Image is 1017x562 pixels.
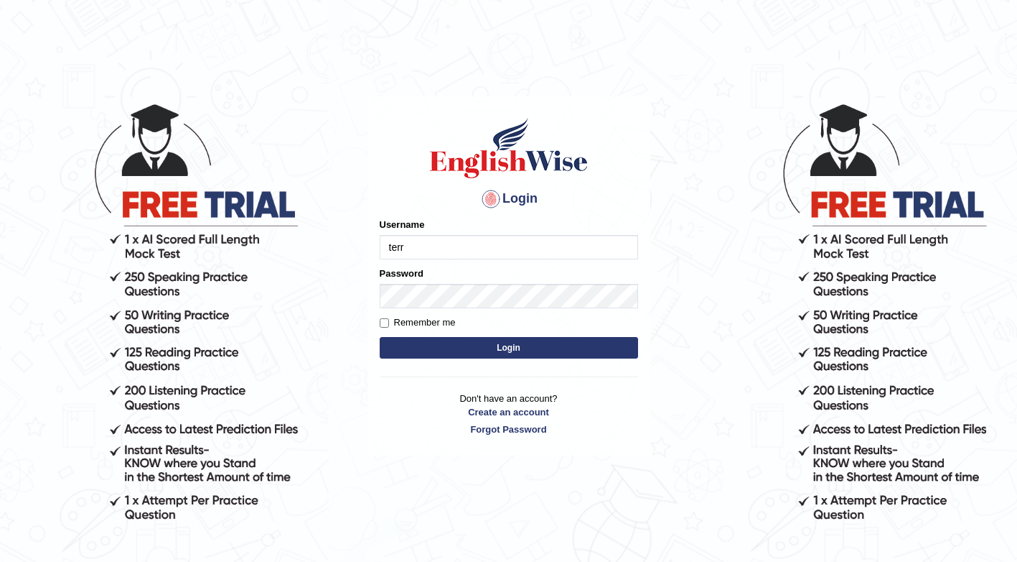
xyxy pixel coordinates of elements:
label: Username [380,218,425,231]
img: Logo of English Wise sign in for intelligent practice with AI [427,116,591,180]
p: Don't have an account? [380,392,638,436]
a: Create an account [380,405,638,419]
button: Login [380,337,638,359]
label: Remember me [380,315,456,330]
h4: Login [380,188,638,211]
input: Remember me [380,318,389,328]
a: Forgot Password [380,423,638,436]
label: Password [380,267,423,280]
